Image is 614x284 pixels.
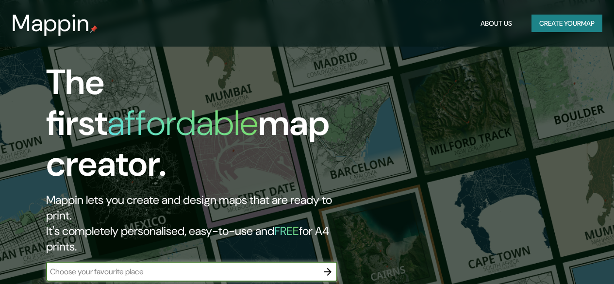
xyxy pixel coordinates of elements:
[107,100,258,146] h1: affordable
[477,15,516,33] button: About Us
[528,246,603,273] iframe: Help widget launcher
[46,266,318,277] input: Choose your favourite place
[46,62,353,192] h1: The first map creator.
[274,223,299,238] h5: FREE
[531,15,602,33] button: Create yourmap
[46,192,353,254] h2: Mappin lets you create and design maps that are ready to print. It's completely personalised, eas...
[12,10,90,37] h3: Mappin
[90,25,98,33] img: mappin-pin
